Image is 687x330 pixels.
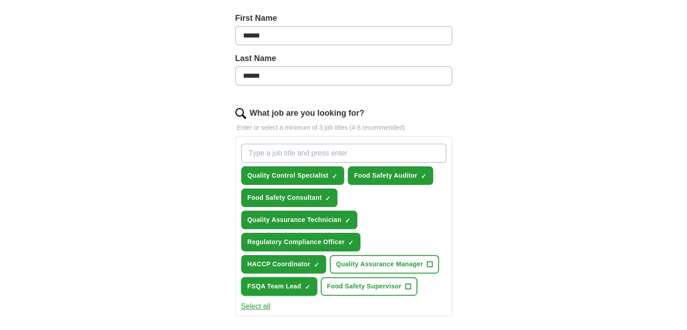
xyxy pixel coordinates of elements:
button: Select all [241,301,271,312]
span: Food Safety Consultant [248,193,322,203]
span: Quality Control Specialist [248,171,328,180]
span: HACCP Coordinator [248,259,310,269]
span: ✓ [325,195,331,202]
button: Food Safety Auditor✓ [348,166,433,185]
span: Food Safety Supervisor [327,282,402,291]
button: FSQA Team Lead✓ [241,277,317,296]
img: search.png [235,108,246,119]
span: Regulatory Compliance Officer [248,237,345,247]
button: Regulatory Compliance Officer✓ [241,233,361,251]
button: HACCP Coordinator✓ [241,255,326,273]
label: Last Name [235,52,452,65]
button: Food Safety Consultant✓ [241,189,338,207]
span: Quality Assurance Manager [336,259,423,269]
button: Quality Control Specialist✓ [241,166,344,185]
button: Quality Assurance Technician✓ [241,211,357,229]
label: First Name [235,12,452,24]
input: Type a job title and press enter [241,144,446,163]
span: ✓ [332,173,337,180]
span: FSQA Team Lead [248,282,301,291]
button: Food Safety Supervisor [321,277,417,296]
span: Food Safety Auditor [354,171,417,180]
span: ✓ [348,239,354,246]
button: Quality Assurance Manager [330,255,439,273]
span: ✓ [305,283,310,291]
p: Enter or select a minimum of 3 job titles (4-8 recommended) [235,123,452,132]
label: What job are you looking for? [250,107,365,119]
span: Quality Assurance Technician [248,215,341,225]
span: ✓ [345,217,351,224]
span: ✓ [314,261,319,269]
span: ✓ [421,173,426,180]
